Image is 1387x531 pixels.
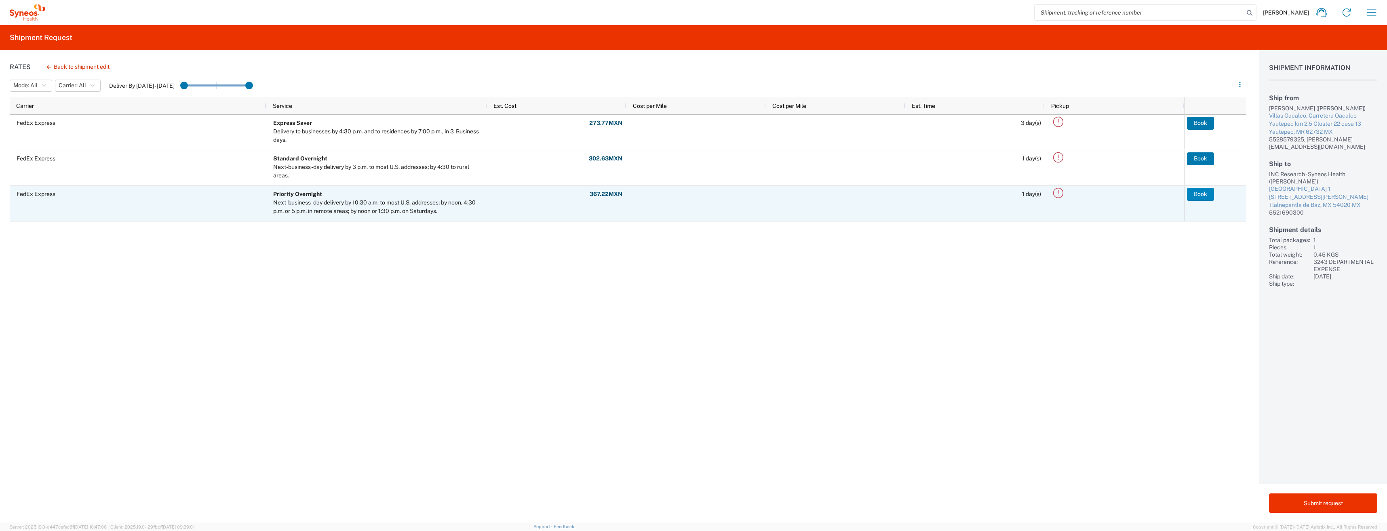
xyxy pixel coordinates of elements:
div: 1 [1313,236,1377,244]
button: 302.63MXN [588,152,623,165]
h1: Rates [10,63,31,71]
button: Back to shipment edit [40,60,116,74]
div: Next-business-day delivery by 3 p.m. to most U.S. addresses; by 4:30 to rural areas. [273,163,483,180]
h2: Shipment Request [10,33,72,42]
span: [DATE] 10:47:06 [74,525,107,529]
span: Copyright © [DATE]-[DATE] Agistix Inc., All Rights Reserved [1253,523,1377,531]
span: Mode: All [13,82,38,89]
a: [GEOGRAPHIC_DATA] 1 [STREET_ADDRESS][PERSON_NAME]Tlalnepantla de Baz, MX 54020 MX [1269,185,1377,209]
div: [DATE] [1313,273,1377,280]
a: Support [533,524,554,529]
span: 1 day(s) [1022,155,1041,162]
span: [DATE] 09:39:01 [162,525,194,529]
div: Ship type: [1269,280,1310,287]
span: FedEx Express [17,191,55,197]
b: Standard Overnight [273,155,327,162]
div: 5528579325, [PERSON_NAME][EMAIL_ADDRESS][DOMAIN_NAME] [1269,136,1377,150]
h1: Shipment Information [1269,64,1377,80]
button: Book [1187,117,1214,130]
div: Pieces [1269,244,1310,251]
span: FedEx Express [17,155,55,162]
div: Total packages: [1269,236,1310,244]
button: 367.22MXN [589,188,623,201]
span: Server: 2025.19.0-d447cefac8f [10,525,107,529]
strong: 302.63 MXN [589,155,622,162]
button: Book [1187,188,1214,201]
span: 1 day(s) [1022,191,1041,197]
button: Book [1187,152,1214,165]
div: Villas Oacalco, Carretera Oacalco Yautepec km 2.5 Cluster 22 casa 13 [1269,112,1377,128]
h2: Ship to [1269,160,1377,168]
span: FedEx Express [17,120,55,126]
a: Feedback [554,524,574,529]
input: Shipment, tracking or reference number [1035,5,1244,20]
span: Cost per Mile [772,103,806,109]
button: Submit request [1269,493,1377,513]
strong: 273.77 MXN [589,119,622,127]
span: Client: 2025.19.0-129fbcf [110,525,194,529]
span: 3 day(s) [1021,120,1041,126]
div: Reference: [1269,258,1310,273]
span: Pickup [1051,103,1069,109]
b: Priority Overnight [273,191,322,197]
button: Carrier: All [55,80,101,92]
h2: Shipment details [1269,226,1377,234]
div: [GEOGRAPHIC_DATA] 1 [STREET_ADDRESS][PERSON_NAME] [1269,185,1377,201]
strong: 367.22 MXN [590,190,622,198]
label: Deliver By [DATE] - [DATE] [109,82,175,89]
div: Ship date: [1269,273,1310,280]
b: Express Saver [273,120,312,126]
button: Mode: All [10,80,52,92]
span: Carrier [16,103,34,109]
button: 273.77MXN [589,117,623,130]
div: Tlalnepantla de Baz, MX 54020 MX [1269,201,1377,209]
span: Est. Time [912,103,935,109]
span: Carrier: All [59,82,86,89]
span: [PERSON_NAME] [1263,9,1309,16]
div: Next-business-day delivery by 10:30 a.m. to most U.S. addresses; by noon, 4:30 p.m. or 5 p.m. in ... [273,198,483,215]
h2: Ship from [1269,94,1377,102]
div: 3243 DEPARTMENTAL EXPENSE [1313,258,1377,273]
div: [PERSON_NAME] ([PERSON_NAME]) [1269,105,1377,112]
div: 5521690300 [1269,209,1377,216]
span: Cost per Mile [633,103,667,109]
div: Total weight: [1269,251,1310,258]
div: INC Research - Syneos Health ([PERSON_NAME]) [1269,171,1377,185]
div: Yautepec, MR 62732 MX [1269,128,1377,136]
span: Service [273,103,292,109]
a: Villas Oacalco, Carretera Oacalco Yautepec km 2.5 Cluster 22 casa 13Yautepec, MR 62732 MX [1269,112,1377,136]
div: Delivery to businesses by 4:30 p.m. and to residences by 7:00 p.m., in 3-Business days. [273,127,483,144]
div: 0.45 KGS [1313,251,1377,258]
div: 1 [1313,244,1377,251]
span: Est. Cost [493,103,516,109]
